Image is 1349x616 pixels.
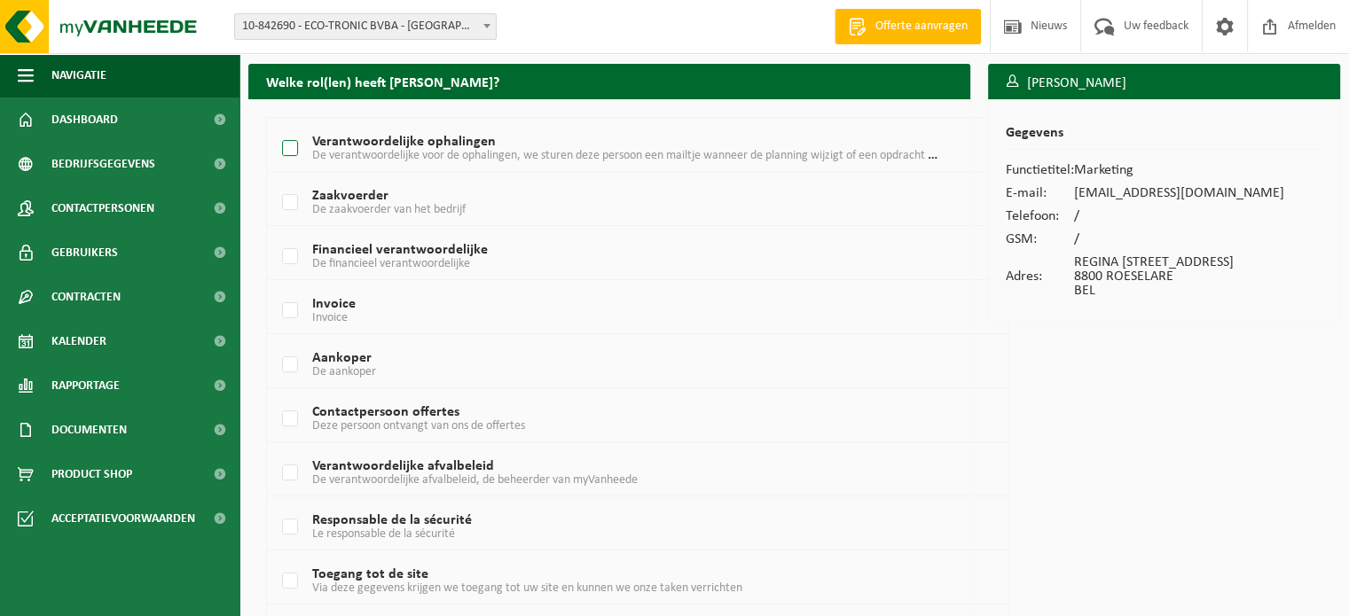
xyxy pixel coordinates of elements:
label: Responsable de la sécurité [278,514,937,541]
span: Bedrijfsgegevens [51,142,155,186]
span: 10-842690 - ECO-TRONIC BVBA - ROESELARE [234,13,497,40]
td: / [1074,228,1284,251]
span: De aankoper [312,365,376,378]
span: Product Shop [51,452,132,496]
label: Verantwoordelijke afvalbeleid [278,460,937,487]
span: Acceptatievoorwaarden [51,496,195,541]
span: De verantwoordelijke voor de ophalingen, we sturen deze persoon een mailtje wanneer de planning w... [312,148,1008,162]
label: Toegang tot de site [278,568,937,595]
span: 10-842690 - ECO-TRONIC BVBA - ROESELARE [235,14,496,39]
label: Contactpersoon offertes [278,406,937,433]
h2: Welke rol(len) heeft [PERSON_NAME]? [248,64,970,98]
span: Gebruikers [51,230,118,275]
span: De verantwoordelijke afvalbeleid, de beheerder van myVanheede [312,473,638,487]
td: REGINA [STREET_ADDRESS] 8800 ROESELARE BEL [1074,251,1284,302]
span: Documenten [51,408,127,452]
span: De financieel verantwoordelijke [312,257,470,270]
td: E-mail: [1006,182,1074,205]
span: Deze persoon ontvangt van ons de offertes [312,419,525,433]
h3: [PERSON_NAME] [988,64,1340,103]
span: De zaakvoerder van het bedrijf [312,203,466,216]
td: / [1074,205,1284,228]
span: Dashboard [51,97,118,142]
td: Adres: [1006,251,1074,302]
span: Contracten [51,275,121,319]
label: Financieel verantwoordelijke [278,244,937,270]
td: Functietitel: [1006,159,1074,182]
td: GSM: [1006,228,1074,251]
label: Verantwoordelijke ophalingen [278,136,937,162]
td: Telefoon: [1006,205,1074,228]
label: Invoice [278,298,937,324]
a: Offerte aanvragen [835,9,981,44]
span: Via deze gegevens krijgen we toegang tot uw site en kunnen we onze taken verrichten [312,581,742,595]
label: Aankoper [278,352,937,378]
td: Marketing [1074,159,1284,182]
span: Rapportage [51,363,120,408]
td: [EMAIL_ADDRESS][DOMAIN_NAME] [1074,182,1284,205]
span: Navigatie [51,53,106,97]
span: Contactpersonen [51,186,154,230]
h2: Gegevens [1006,126,1322,150]
span: Offerte aanvragen [871,18,972,35]
label: Zaakvoerder [278,190,937,216]
span: Le responsable de la sécurité [312,527,455,541]
span: Kalender [51,319,106,363]
span: Invoice [312,311,348,324]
